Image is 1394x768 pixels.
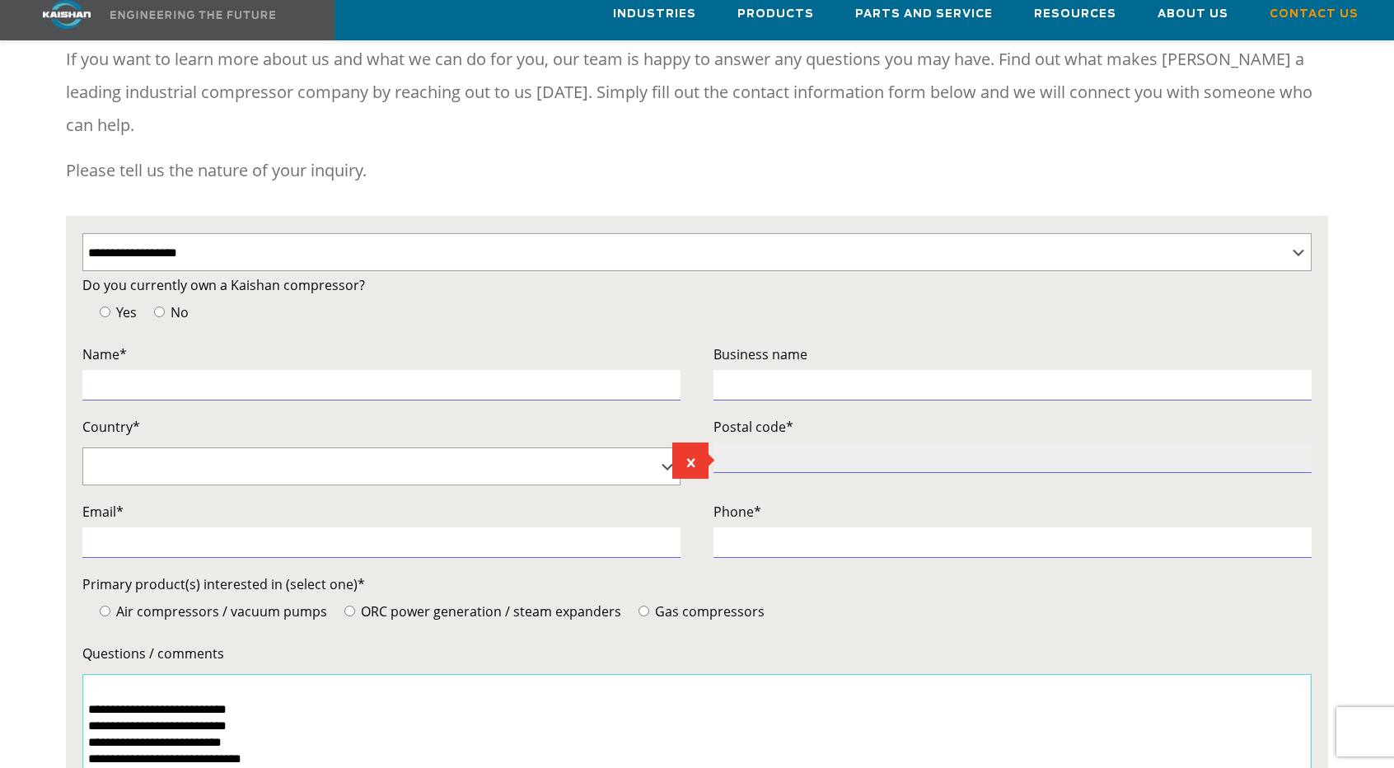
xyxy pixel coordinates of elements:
[100,606,110,616] input: Air compressors / vacuum pumps
[358,602,621,620] span: ORC power generation / steam expanders
[855,5,993,24] span: Parts and Service
[66,43,1329,142] p: If you want to learn more about us and what we can do for you, our team is happy to answer any qu...
[713,415,1312,438] label: Postal code*
[154,307,165,317] input: No
[82,343,681,366] label: Name*
[82,642,1312,665] label: Questions / comments
[613,5,696,24] span: Industries
[82,274,1312,297] label: Do you currently own a Kaishan compressor?
[82,415,681,438] label: Country*
[113,602,327,620] span: Air compressors / vacuum pumps
[344,606,355,616] input: ORC power generation / steam expanders
[100,307,110,317] input: Yes
[82,573,1312,596] label: Primary product(s) interested in (select one)*
[113,303,137,321] span: Yes
[82,500,681,523] label: Email*
[110,11,275,18] img: Engineering the future
[737,5,814,24] span: Products
[713,343,1312,366] label: Business name
[66,154,1329,187] p: Please tell us the nature of your inquiry.
[1034,5,1116,24] span: Resources
[1270,5,1359,24] span: Contact Us
[639,606,649,616] input: Gas compressors
[652,602,765,620] span: Gas compressors
[167,303,189,321] span: No
[713,500,1312,523] label: Phone*
[1158,5,1228,24] span: About Us
[672,443,709,479] span: The field is required.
